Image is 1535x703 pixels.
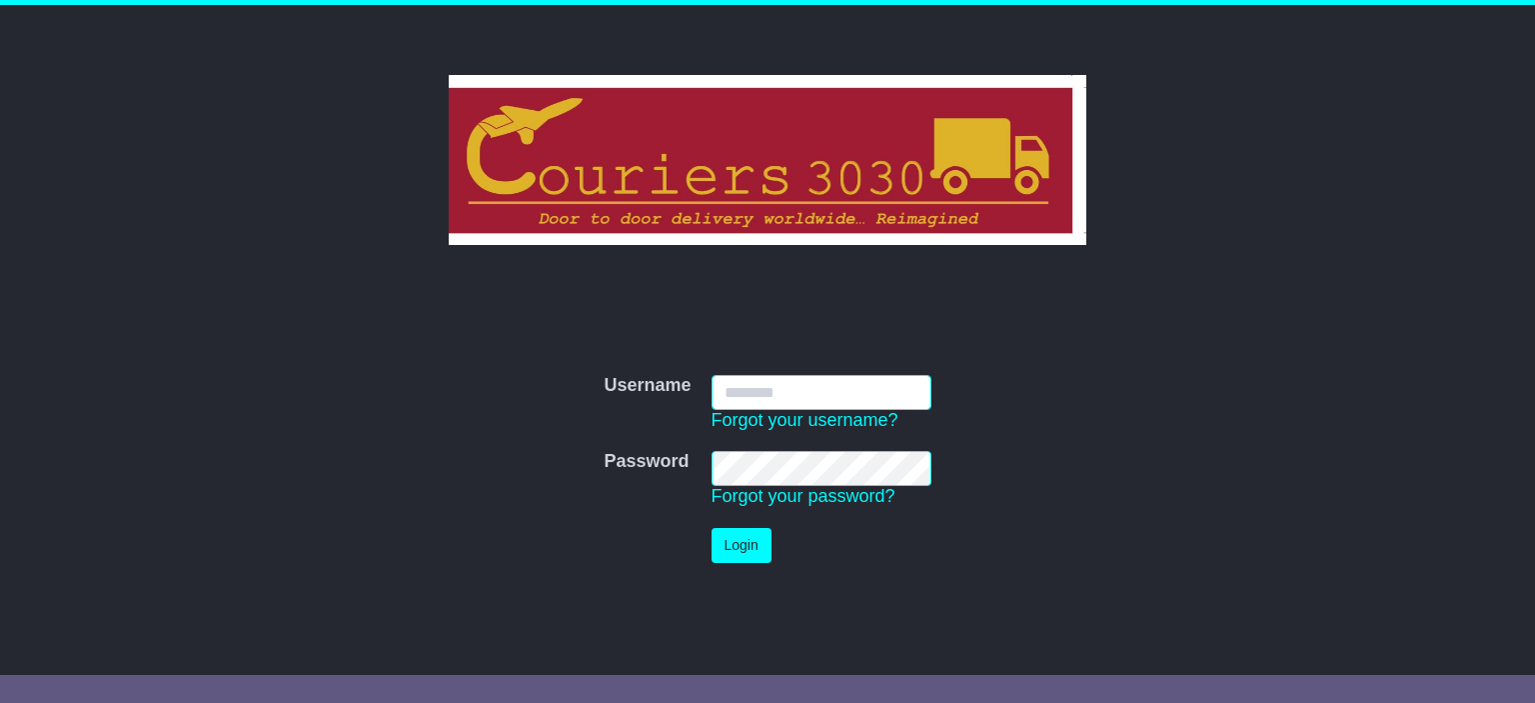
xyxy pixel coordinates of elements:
button: Login [712,528,771,563]
a: Forgot your username? [712,410,898,430]
label: Password [604,451,689,473]
label: Username [604,375,691,397]
a: Forgot your password? [712,486,895,506]
img: Couriers 3030 [449,75,1087,245]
